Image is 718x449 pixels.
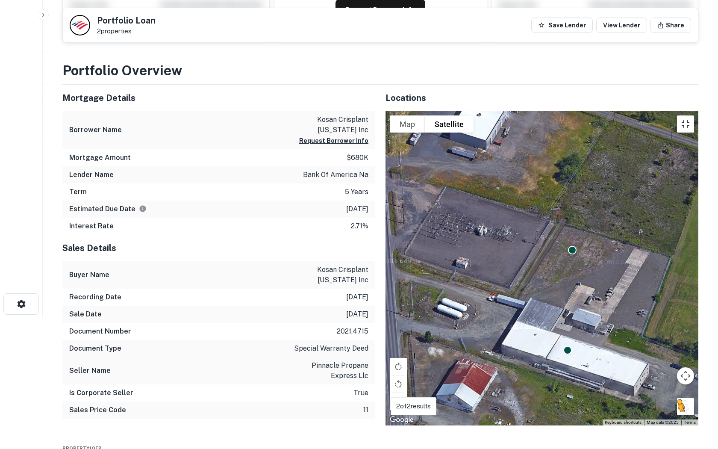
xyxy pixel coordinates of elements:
h5: Sales Details [62,242,375,254]
h6: Is Corporate Seller [69,388,133,398]
button: Rotate map counterclockwise [390,375,407,393]
p: 11 [363,405,368,415]
button: Map camera controls [677,367,694,384]
svg: Estimate is based on a standard schedule for this type of loan. [139,205,147,213]
a: Terms [684,420,696,425]
h6: Borrower Name [69,125,122,135]
h6: Document Number [69,326,131,337]
button: Save Lender [531,18,593,33]
h5: Locations [385,92,698,104]
button: Toggle fullscreen view [677,115,694,133]
h6: Document Type [69,343,121,354]
p: 2.71% [351,221,368,231]
iframe: Chat Widget [675,381,718,422]
p: [DATE] [346,292,368,302]
button: Rotate map clockwise [390,358,407,375]
h5: Portfolio Loan [97,16,156,25]
button: Request Borrower Info [299,136,368,146]
img: Google [388,414,416,425]
p: 2 properties [97,27,156,35]
h6: Term [69,187,87,197]
p: [DATE] [346,204,368,214]
p: [DATE] [346,309,368,319]
p: $680k [347,153,368,163]
h6: Interest Rate [69,221,114,231]
p: special warranty deed [294,343,368,354]
h6: Seller Name [69,366,111,376]
span: Map data ©2025 [647,420,679,425]
a: Open this area in Google Maps (opens a new window) [388,414,416,425]
p: 5 years [345,187,368,197]
p: pinnacle propane express llc [291,360,368,381]
button: Show street map [390,115,425,133]
h3: Portfolio Overview [62,60,698,81]
button: Share [650,18,691,33]
h6: Buyer Name [69,270,109,280]
p: true [353,388,368,398]
h6: Lender Name [69,170,114,180]
button: Show satellite imagery [425,115,474,133]
button: Keyboard shortcuts [605,419,641,425]
h6: Sales Price Code [69,405,126,415]
p: 2 of 2 results [396,401,431,411]
p: kosan crisplant [US_STATE] inc [291,265,368,285]
h6: Sale Date [69,309,102,319]
h6: Estimated Due Date [69,204,147,214]
button: Tilt map [390,393,407,410]
h5: Mortgage Details [62,92,375,104]
a: View Lender [596,18,647,33]
h6: Recording Date [69,292,121,302]
p: kosan crisplant [US_STATE] inc [291,115,368,135]
h6: Mortgage Amount [69,153,131,163]
p: bank of america na [303,170,368,180]
p: 2021.4715 [337,326,368,337]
